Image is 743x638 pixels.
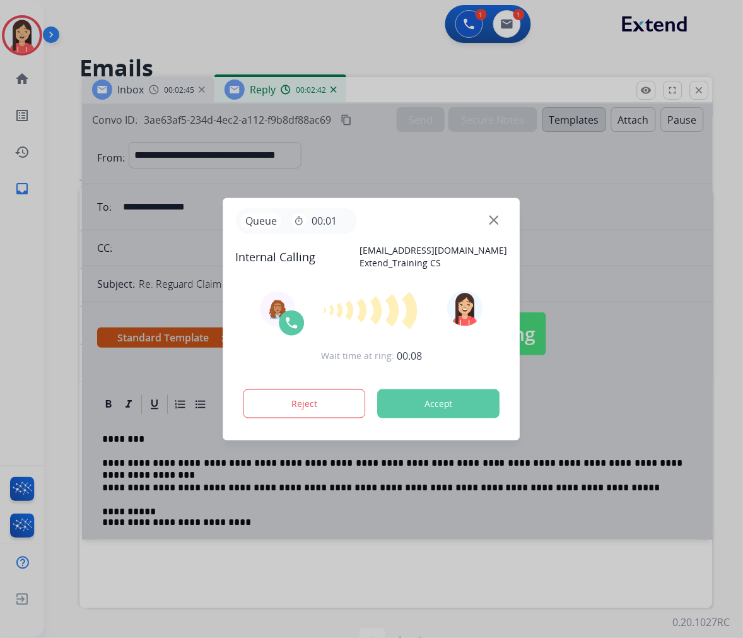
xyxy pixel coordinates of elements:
[360,244,508,257] p: [EMAIL_ADDRESS][DOMAIN_NAME]
[243,389,366,418] button: Reject
[268,299,288,319] img: agent-avatar
[241,213,282,229] p: Queue
[447,291,483,326] img: avatar
[673,615,730,630] p: 0.20.1027RC
[295,216,305,226] mat-icon: timer
[284,316,300,331] img: call-icon
[360,257,508,269] p: Extend_Training CS
[236,248,316,266] span: Internal Calling
[312,213,337,228] span: 00:01
[378,389,500,418] button: Accept
[489,215,499,225] img: close-button
[397,348,422,363] span: 00:08
[321,350,394,362] span: Wait time at ring:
